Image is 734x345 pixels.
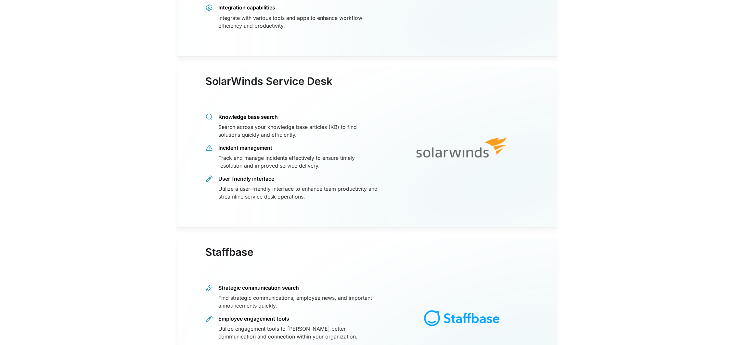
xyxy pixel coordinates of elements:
[218,315,380,322] div: Employee engagement tools
[218,123,380,139] div: Search across your knowledge base articles (KB) to find solutions quickly and efficiently.
[218,4,380,11] div: Integration capabilities
[205,75,332,101] h3: SolarWinds Service Desk
[218,175,380,182] div: User-friendly interface
[389,88,534,206] img: logo
[218,185,380,200] div: Utilize a user-friendly interface to enhance team productivity and streamline service desk operat...
[218,294,380,310] div: Find strategic communications, employee news, and important announcements quickly.
[702,314,734,345] iframe: Chat Widget
[218,113,380,120] div: Knowledge base search
[218,144,380,151] div: Incident management
[218,284,380,291] div: Strategic communication search
[205,246,253,271] h3: Staffbase
[218,14,380,30] div: Integrate with various tools and apps to enhance workflow efficiency and productivity.
[218,325,380,340] div: Utilize engagement tools to [PERSON_NAME] better communication and connection within your organiz...
[218,154,380,170] div: Track and manage incidents effectively to ensure timely resolution and improved service delivery.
